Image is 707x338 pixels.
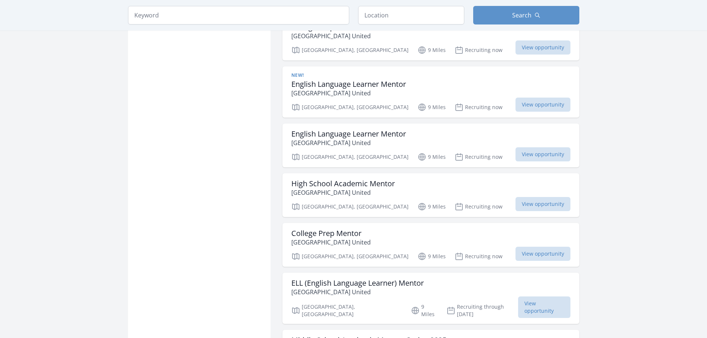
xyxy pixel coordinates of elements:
p: 9 Miles [411,303,438,318]
p: [GEOGRAPHIC_DATA] United [291,188,395,197]
p: [GEOGRAPHIC_DATA] United [291,238,371,247]
p: [GEOGRAPHIC_DATA] United [291,32,371,40]
a: College Prep Mentor [GEOGRAPHIC_DATA] United [GEOGRAPHIC_DATA], [GEOGRAPHIC_DATA] 9 Miles Recruit... [282,223,579,267]
h3: English Language Learner Mentor [291,129,406,138]
span: View opportunity [515,40,570,55]
a: English Language Learner Mentor [GEOGRAPHIC_DATA] United [GEOGRAPHIC_DATA], [GEOGRAPHIC_DATA] 9 M... [282,124,579,167]
p: Recruiting now [455,202,503,211]
h3: College Prep Mentor [291,229,371,238]
p: [GEOGRAPHIC_DATA], [GEOGRAPHIC_DATA] [291,303,402,318]
p: 9 Miles [418,46,446,55]
p: 9 Miles [418,152,446,161]
p: 9 Miles [418,252,446,261]
h3: ELL (English Language Learner) Mentor [291,279,424,288]
p: Recruiting now [455,103,503,112]
span: View opportunity [518,296,570,318]
a: High School Academic Mentor [GEOGRAPHIC_DATA] United [GEOGRAPHIC_DATA], [GEOGRAPHIC_DATA] 9 Miles... [282,173,579,217]
p: 9 Miles [418,202,446,211]
span: Search [512,11,531,20]
a: New! English Language Learner Mentor [GEOGRAPHIC_DATA] United [GEOGRAPHIC_DATA], [GEOGRAPHIC_DATA... [282,66,579,118]
p: Recruiting now [455,152,503,161]
button: Search [473,6,579,24]
p: Recruiting now [455,46,503,55]
a: New! College Prep Mentor [GEOGRAPHIC_DATA] United [GEOGRAPHIC_DATA], [GEOGRAPHIC_DATA] 9 Miles Re... [282,9,579,60]
span: View opportunity [515,247,570,261]
p: [GEOGRAPHIC_DATA], [GEOGRAPHIC_DATA] [291,46,409,55]
a: ELL (English Language Learner) Mentor [GEOGRAPHIC_DATA] United [GEOGRAPHIC_DATA], [GEOGRAPHIC_DAT... [282,273,579,324]
input: Location [358,6,464,24]
p: [GEOGRAPHIC_DATA] United [291,288,424,296]
p: [GEOGRAPHIC_DATA], [GEOGRAPHIC_DATA] [291,103,409,112]
p: Recruiting now [455,252,503,261]
span: View opportunity [515,147,570,161]
input: Keyword [128,6,349,24]
p: [GEOGRAPHIC_DATA] United [291,89,406,98]
h3: High School Academic Mentor [291,179,395,188]
p: [GEOGRAPHIC_DATA], [GEOGRAPHIC_DATA] [291,252,409,261]
h3: English Language Learner Mentor [291,80,406,89]
span: View opportunity [515,197,570,211]
p: [GEOGRAPHIC_DATA], [GEOGRAPHIC_DATA] [291,202,409,211]
p: Recruiting through [DATE] [446,303,518,318]
p: [GEOGRAPHIC_DATA], [GEOGRAPHIC_DATA] [291,152,409,161]
span: View opportunity [515,98,570,112]
span: New! [291,72,304,78]
p: [GEOGRAPHIC_DATA] United [291,138,406,147]
p: 9 Miles [418,103,446,112]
